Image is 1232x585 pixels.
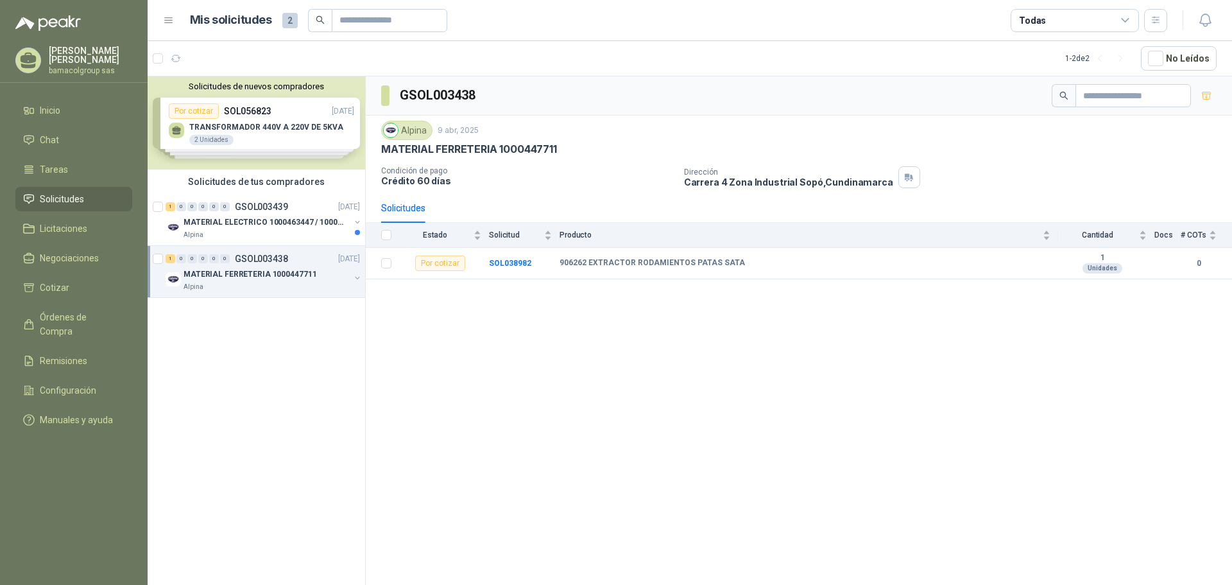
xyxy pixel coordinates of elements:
h3: GSOL003438 [400,85,477,105]
a: SOL038982 [489,259,531,268]
div: Solicitudes de nuevos compradoresPor cotizarSOL056823[DATE] TRANSFORMADOR 440V A 220V DE 5KVA2 Un... [148,76,365,170]
div: Por cotizar [415,256,465,271]
p: bamacolgroup sas [49,67,132,74]
div: 0 [198,202,208,211]
button: Solicitudes de nuevos compradores [153,82,360,91]
div: Todas [1019,13,1046,28]
th: # COTs [1181,223,1232,248]
span: Configuración [40,383,96,397]
a: 1 0 0 0 0 0 GSOL003438[DATE] Company LogoMATERIAL FERRETERIA 1000447711Alpina [166,251,363,292]
a: Órdenes de Compra [15,305,132,344]
th: Producto [560,223,1058,248]
div: Solicitudes [381,201,425,215]
span: Tareas [40,162,68,177]
p: Crédito 60 días [381,175,674,186]
b: 906262 EXTRACTOR RODAMIENTOS PATAS SATA [560,258,745,268]
p: [PERSON_NAME] [PERSON_NAME] [49,46,132,64]
div: Solicitudes de tus compradores [148,170,365,194]
p: Carrera 4 Zona Industrial Sopó , Cundinamarca [684,177,893,188]
div: 0 [220,254,230,263]
p: GSOL003439 [235,202,288,211]
p: Dirección [684,168,893,177]
span: Chat [40,133,59,147]
div: 0 [209,202,219,211]
div: Unidades [1082,263,1122,274]
div: Alpina [381,121,432,140]
div: 1 - 2 de 2 [1065,48,1131,69]
th: Docs [1154,223,1181,248]
span: Remisiones [40,354,87,368]
p: 9 abr, 2025 [438,125,479,137]
p: Alpina [184,230,203,240]
span: Cantidad [1058,231,1136,240]
a: 1 0 0 0 0 0 GSOL003439[DATE] Company LogoMATERIAL ELECTRICO 1000463447 / 1000465800Alpina [166,199,363,240]
p: MATERIAL FERRETERIA 1000447711 [184,268,316,281]
div: 1 [166,202,175,211]
a: Licitaciones [15,216,132,241]
span: Producto [560,231,1040,240]
div: 0 [220,202,230,211]
div: 0 [187,254,197,263]
th: Estado [399,223,489,248]
span: 2 [282,13,298,28]
h1: Mis solicitudes [190,11,272,30]
p: [DATE] [338,253,360,265]
span: Manuales y ayuda [40,413,113,427]
span: search [316,15,325,24]
p: Alpina [184,282,203,292]
a: Negociaciones [15,246,132,270]
p: MATERIAL ELECTRICO 1000463447 / 1000465800 [184,216,343,229]
a: Inicio [15,98,132,123]
div: 1 [166,254,175,263]
button: No Leídos [1141,46,1217,71]
img: Company Logo [166,272,181,287]
span: Estado [399,231,471,240]
div: 0 [176,254,186,263]
span: Solicitud [489,231,542,240]
a: Configuración [15,378,132,403]
th: Cantidad [1058,223,1154,248]
span: Órdenes de Compra [40,310,120,338]
div: 0 [187,202,197,211]
div: 0 [176,202,186,211]
span: search [1059,91,1068,100]
a: Solicitudes [15,187,132,211]
span: Solicitudes [40,192,84,206]
span: # COTs [1181,231,1206,240]
p: [DATE] [338,201,360,213]
img: Company Logo [384,123,398,137]
b: 0 [1181,258,1217,270]
a: Chat [15,128,132,152]
img: Logo peakr [15,15,81,31]
span: Inicio [40,103,60,118]
p: MATERIAL FERRETERIA 1000447711 [381,143,557,156]
a: Tareas [15,157,132,182]
p: Condición de pago [381,166,674,175]
span: Negociaciones [40,251,99,265]
a: Remisiones [15,349,132,373]
th: Solicitud [489,223,560,248]
div: 0 [198,254,208,263]
div: 0 [209,254,219,263]
p: GSOL003438 [235,254,288,263]
img: Company Logo [166,220,181,235]
span: Licitaciones [40,222,87,236]
a: Cotizar [15,275,132,300]
a: Manuales y ayuda [15,408,132,432]
b: 1 [1058,253,1147,263]
span: Cotizar [40,281,69,295]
